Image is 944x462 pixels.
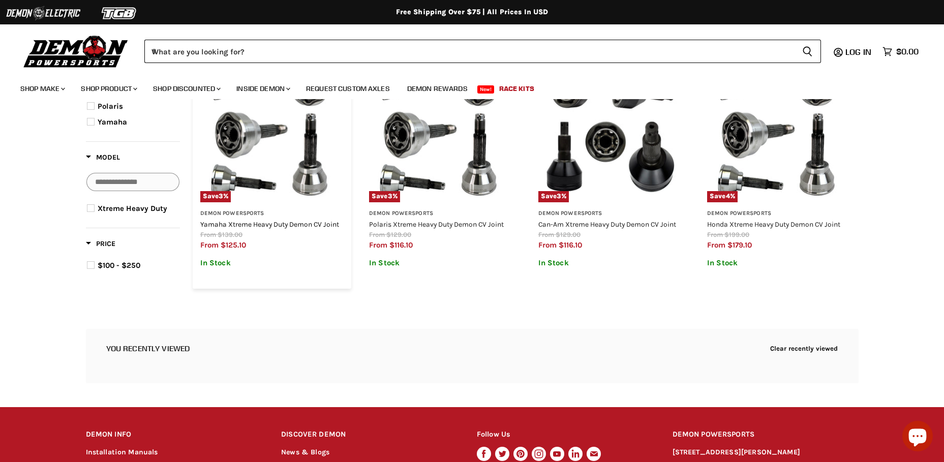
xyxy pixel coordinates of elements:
[727,240,752,250] span: $179.10
[5,4,81,23] img: Demon Electric Logo 2
[73,78,143,99] a: Shop Product
[86,448,158,456] a: Installation Manuals
[81,4,158,23] img: TGB Logo 2
[229,78,296,99] a: Inside Demon
[899,421,936,454] inbox-online-store-chat: Shopify online store chat
[707,59,851,203] img: Honda Xtreme Heavy Duty Demon CV Joint
[20,33,132,69] img: Demon Powersports
[770,345,838,352] button: Clear recently viewed
[219,192,223,200] span: 3
[13,74,916,99] ul: Main menu
[86,423,262,447] h2: DEMON INFO
[66,8,879,17] div: Free Shipping Over $75 | All Prices In USD
[841,47,877,56] a: Log in
[369,59,513,203] img: Polaris Xtreme Heavy Duty Demon CV Joint
[13,78,71,99] a: Shop Make
[98,117,127,127] span: Yamaha
[726,192,730,200] span: 4
[369,231,385,238] span: from
[144,40,794,63] input: When autocomplete results are available use up and down arrows to review and enter to select
[794,40,821,63] button: Search
[386,231,411,238] span: $129.00
[200,210,344,218] h3: Demon Powersports
[200,240,219,250] span: from
[281,448,329,456] a: News & Blogs
[86,173,179,191] input: Search Options
[200,220,339,228] a: Yamaha Xtreme Heavy Duty Demon CV Joint
[98,204,167,213] span: Xtreme Heavy Duty
[673,423,859,447] h2: DEMON POWERSPORTS
[538,231,554,238] span: from
[538,191,569,202] span: Save %
[369,240,387,250] span: from
[477,423,653,447] h2: Follow Us
[200,231,216,238] span: from
[557,192,561,200] span: 3
[369,59,513,203] a: Polaris Xtreme Heavy Duty Demon CV JointSave3%
[707,231,723,238] span: from
[144,40,821,63] form: Product
[538,59,682,203] img: Can-Am Xtreme Heavy Duty Demon CV Joint
[86,153,120,162] span: Model
[145,78,227,99] a: Shop Discounted
[98,261,140,270] span: $100 - $250
[369,210,513,218] h3: Demon Powersports
[98,102,123,111] span: Polaris
[707,259,851,267] p: In Stock
[707,59,851,203] a: Honda Xtreme Heavy Duty Demon CV JointSave4%
[673,447,859,458] p: [STREET_ADDRESS][PERSON_NAME]
[845,47,871,57] span: Log in
[877,44,924,59] a: $0.00
[388,192,392,200] span: 3
[477,85,495,94] span: New!
[281,423,458,447] h2: DISCOVER DEMON
[538,259,682,267] p: In Stock
[86,152,120,165] button: Filter by Model
[538,220,676,228] a: Can-Am Xtreme Heavy Duty Demon CV Joint
[369,259,513,267] p: In Stock
[369,191,400,202] span: Save %
[218,231,242,238] span: $139.00
[707,191,738,202] span: Save %
[556,231,581,238] span: $129.00
[538,210,682,218] h3: Demon Powersports
[200,191,231,202] span: Save %
[86,239,115,248] span: Price
[538,59,682,203] a: Can-Am Xtreme Heavy Duty Demon CV JointSave3%
[106,344,190,353] h2: You recently viewed
[400,78,475,99] a: Demon Rewards
[538,240,557,250] span: from
[86,239,115,252] button: Filter by Price
[707,220,840,228] a: Honda Xtreme Heavy Duty Demon CV Joint
[492,78,542,99] a: Race Kits
[724,231,749,238] span: $199.00
[221,240,246,250] span: $125.10
[200,59,344,203] img: Yamaha Xtreme Heavy Duty Demon CV Joint
[369,220,504,228] a: Polaris Xtreme Heavy Duty Demon CV Joint
[389,240,413,250] span: $116.10
[707,210,851,218] h3: Demon Powersports
[298,78,398,99] a: Request Custom Axles
[200,259,344,267] p: In Stock
[66,329,879,383] aside: Recently viewed products
[896,47,919,56] span: $0.00
[200,59,344,203] a: Yamaha Xtreme Heavy Duty Demon CV JointSave3%
[707,240,725,250] span: from
[559,240,582,250] span: $116.10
